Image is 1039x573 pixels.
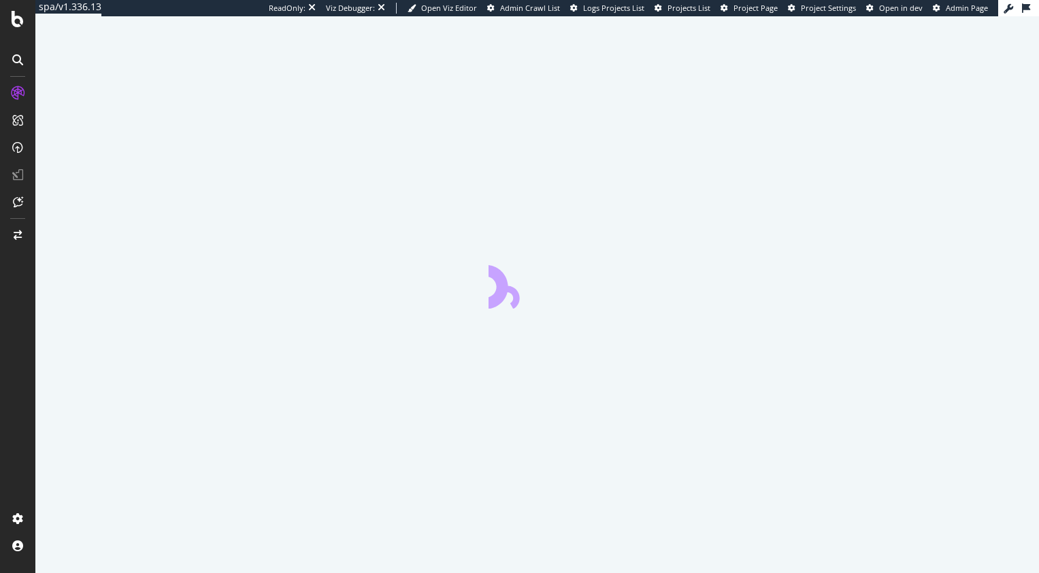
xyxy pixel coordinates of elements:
[667,3,710,13] span: Projects List
[500,3,560,13] span: Admin Crawl List
[733,3,778,13] span: Project Page
[946,3,988,13] span: Admin Page
[721,3,778,14] a: Project Page
[866,3,923,14] a: Open in dev
[801,3,856,13] span: Project Settings
[655,3,710,14] a: Projects List
[408,3,477,14] a: Open Viz Editor
[583,3,644,13] span: Logs Projects List
[421,3,477,13] span: Open Viz Editor
[933,3,988,14] a: Admin Page
[788,3,856,14] a: Project Settings
[326,3,375,14] div: Viz Debugger:
[269,3,306,14] div: ReadOnly:
[487,3,560,14] a: Admin Crawl List
[570,3,644,14] a: Logs Projects List
[879,3,923,13] span: Open in dev
[489,260,587,309] div: animation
